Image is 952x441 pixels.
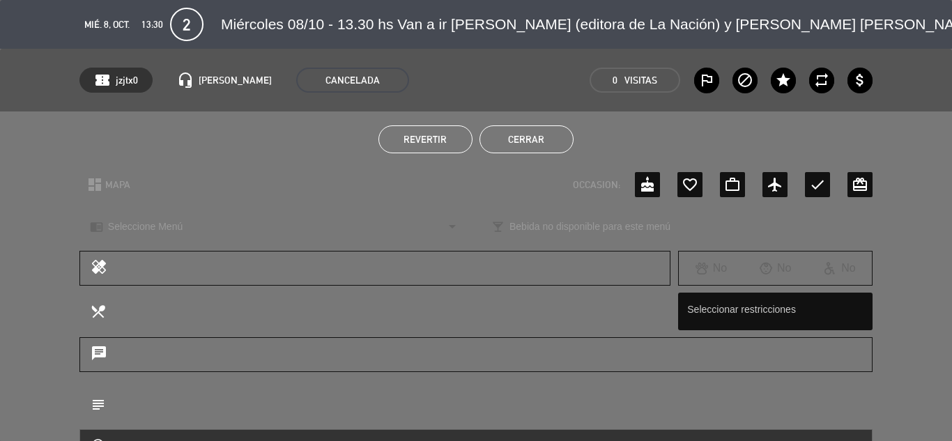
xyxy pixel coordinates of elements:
[624,72,657,88] em: Visitas
[116,72,138,88] span: jzjtx0
[108,219,183,235] span: Seleccione Menú
[639,176,656,193] i: cake
[809,176,826,193] i: check
[813,72,830,88] i: repeat
[682,176,698,193] i: favorite_border
[177,72,194,88] i: headset_mic
[170,8,204,41] span: 2
[698,72,715,88] i: outlined_flag
[808,259,872,277] div: No
[296,68,409,93] span: CANCELADA
[509,219,670,235] span: Bebida no disponible para este menú
[91,345,107,364] i: chat
[91,258,107,278] i: healing
[86,176,103,193] i: dashboard
[679,259,743,277] div: No
[852,176,868,193] i: card_giftcard
[737,72,753,88] i: block
[573,177,620,193] span: OCCASION:
[613,72,617,88] span: 0
[775,72,792,88] i: star
[378,125,473,153] button: Revertir
[767,176,783,193] i: airplanemode_active
[90,220,103,233] i: chrome_reader_mode
[105,177,130,193] span: MAPA
[141,17,163,33] span: 13:30
[479,125,574,153] button: Cerrar
[404,134,447,145] span: Revertir
[90,303,105,318] i: local_dining
[744,259,808,277] div: No
[444,218,461,235] i: arrow_drop_down
[199,72,272,88] span: [PERSON_NAME]
[491,220,505,233] i: local_bar
[724,176,741,193] i: work_outline
[852,72,868,88] i: attach_money
[94,72,111,88] span: confirmation_number
[90,396,105,412] i: subject
[84,17,130,33] span: mié. 8, oct.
